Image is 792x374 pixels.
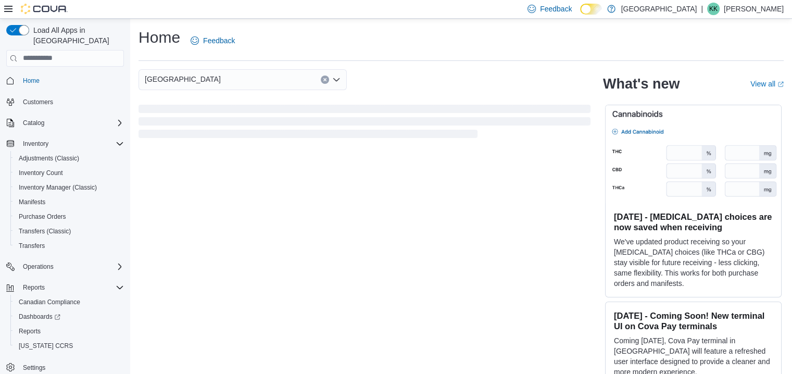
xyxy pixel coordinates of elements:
[10,224,128,239] button: Transfers (Classic)
[2,136,128,151] button: Inventory
[15,181,124,194] span: Inventory Manager (Classic)
[709,3,718,15] span: KK
[2,73,128,88] button: Home
[15,340,77,352] a: [US_STATE] CCRS
[15,340,124,352] span: Washington CCRS
[19,361,49,374] a: Settings
[2,94,128,109] button: Customers
[540,4,572,14] span: Feedback
[777,81,784,88] svg: External link
[332,76,341,84] button: Open list of options
[19,74,44,87] a: Home
[10,151,128,166] button: Adjustments (Classic)
[29,25,124,46] span: Load All Apps in [GEOGRAPHIC_DATA]
[19,327,41,335] span: Reports
[19,138,53,150] button: Inventory
[15,240,49,252] a: Transfers
[621,3,697,15] p: [GEOGRAPHIC_DATA]
[23,140,48,148] span: Inventory
[15,325,45,338] a: Reports
[23,364,45,372] span: Settings
[321,76,329,84] button: Clear input
[19,298,80,306] span: Canadian Compliance
[10,239,128,253] button: Transfers
[15,296,124,308] span: Canadian Compliance
[614,211,773,232] h3: [DATE] - [MEDICAL_DATA] choices are now saved when receiving
[19,281,49,294] button: Reports
[19,183,97,192] span: Inventory Manager (Classic)
[15,152,83,165] a: Adjustments (Classic)
[15,240,124,252] span: Transfers
[19,260,124,273] span: Operations
[10,209,128,224] button: Purchase Orders
[603,76,680,92] h2: What's new
[2,116,128,130] button: Catalog
[19,227,71,235] span: Transfers (Classic)
[15,225,75,238] a: Transfers (Classic)
[15,167,67,179] a: Inventory Count
[10,295,128,309] button: Canadian Compliance
[10,195,128,209] button: Manifests
[139,27,180,48] h1: Home
[15,310,65,323] a: Dashboards
[15,296,84,308] a: Canadian Compliance
[701,3,703,15] p: |
[10,324,128,339] button: Reports
[19,117,124,129] span: Catalog
[19,117,48,129] button: Catalog
[19,213,66,221] span: Purchase Orders
[10,309,128,324] a: Dashboards
[23,77,40,85] span: Home
[23,119,44,127] span: Catalog
[750,80,784,88] a: View allExternal link
[580,4,602,15] input: Dark Mode
[15,196,49,208] a: Manifests
[15,167,124,179] span: Inventory Count
[707,3,720,15] div: Kalli King
[15,152,124,165] span: Adjustments (Classic)
[19,260,58,273] button: Operations
[21,4,68,14] img: Cova
[15,225,124,238] span: Transfers (Classic)
[19,96,57,108] a: Customers
[19,342,73,350] span: [US_STATE] CCRS
[15,181,101,194] a: Inventory Manager (Classic)
[23,98,53,106] span: Customers
[203,35,235,46] span: Feedback
[19,169,63,177] span: Inventory Count
[15,196,124,208] span: Manifests
[15,310,124,323] span: Dashboards
[139,107,590,140] span: Loading
[19,198,45,206] span: Manifests
[186,30,239,51] a: Feedback
[23,263,54,271] span: Operations
[2,259,128,274] button: Operations
[15,210,124,223] span: Purchase Orders
[19,95,124,108] span: Customers
[724,3,784,15] p: [PERSON_NAME]
[19,313,60,321] span: Dashboards
[145,73,221,85] span: [GEOGRAPHIC_DATA]
[2,280,128,295] button: Reports
[19,360,124,373] span: Settings
[10,339,128,353] button: [US_STATE] CCRS
[10,180,128,195] button: Inventory Manager (Classic)
[19,242,45,250] span: Transfers
[19,138,124,150] span: Inventory
[614,310,773,331] h3: [DATE] - Coming Soon! New terminal UI on Cova Pay terminals
[23,283,45,292] span: Reports
[614,236,773,289] p: We've updated product receiving so your [MEDICAL_DATA] choices (like THCa or CBG) stay visible fo...
[10,166,128,180] button: Inventory Count
[15,210,70,223] a: Purchase Orders
[15,325,124,338] span: Reports
[19,281,124,294] span: Reports
[19,154,79,163] span: Adjustments (Classic)
[19,74,124,87] span: Home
